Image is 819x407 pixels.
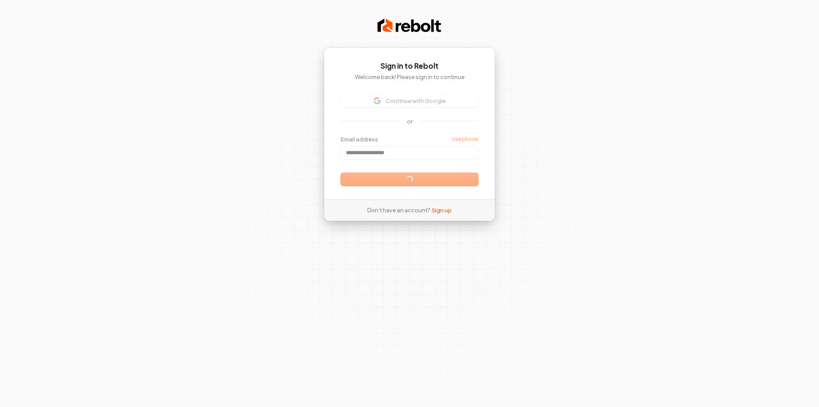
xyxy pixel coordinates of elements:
a: Sign up [432,206,452,214]
span: Don’t have an account? [367,206,430,214]
img: Rebolt Logo [378,17,441,34]
p: or [407,117,412,125]
p: Welcome back! Please sign in to continue [341,73,478,81]
h1: Sign in to Rebolt [341,61,478,71]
